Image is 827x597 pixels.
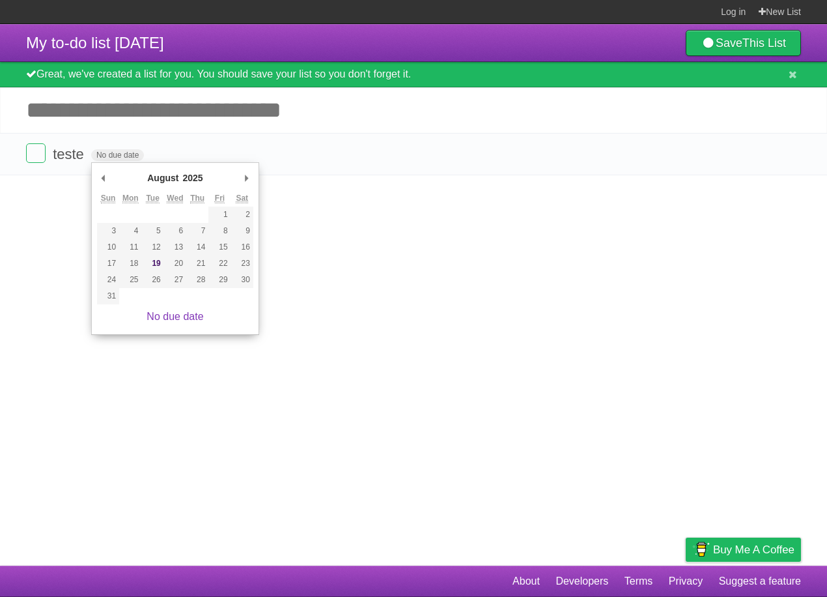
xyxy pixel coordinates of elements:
button: 2 [231,207,253,223]
button: 17 [97,255,119,272]
button: 15 [208,239,231,255]
button: 20 [164,255,186,272]
button: 22 [208,255,231,272]
button: 18 [119,255,141,272]
label: Done [26,143,46,163]
button: 25 [119,272,141,288]
button: 24 [97,272,119,288]
button: 8 [208,223,231,239]
abbr: Sunday [101,194,116,203]
button: 31 [97,288,119,304]
b: This List [742,36,786,50]
a: Terms [624,569,653,594]
abbr: Monday [122,194,139,203]
a: About [512,569,540,594]
abbr: Wednesday [167,194,183,203]
button: 11 [119,239,141,255]
span: No due date [91,149,144,161]
div: 2025 [180,168,204,188]
button: 9 [231,223,253,239]
div: August [145,168,180,188]
abbr: Saturday [236,194,248,203]
button: Previous Month [97,168,110,188]
button: 12 [142,239,164,255]
a: Suggest a feature [719,569,801,594]
button: 26 [142,272,164,288]
span: Buy me a coffee [713,538,794,561]
a: Developers [555,569,608,594]
button: 27 [164,272,186,288]
abbr: Tuesday [146,194,159,203]
button: Next Month [240,168,253,188]
abbr: Friday [215,194,225,203]
span: My to-do list [DATE] [26,34,164,51]
button: 6 [164,223,186,239]
button: 1 [208,207,231,223]
button: 10 [97,239,119,255]
button: 14 [186,239,208,255]
a: Buy me a coffee [686,538,801,562]
button: 4 [119,223,141,239]
button: 19 [142,255,164,272]
button: 28 [186,272,208,288]
button: 16 [231,239,253,255]
abbr: Thursday [190,194,204,203]
a: Privacy [669,569,703,594]
button: 21 [186,255,208,272]
button: 29 [208,272,231,288]
a: SaveThis List [686,30,801,56]
button: 3 [97,223,119,239]
button: 5 [142,223,164,239]
img: Buy me a coffee [692,538,710,561]
button: 7 [186,223,208,239]
button: 30 [231,272,253,288]
span: teste [53,146,87,162]
a: No due date [147,311,203,322]
button: 13 [164,239,186,255]
button: 23 [231,255,253,272]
